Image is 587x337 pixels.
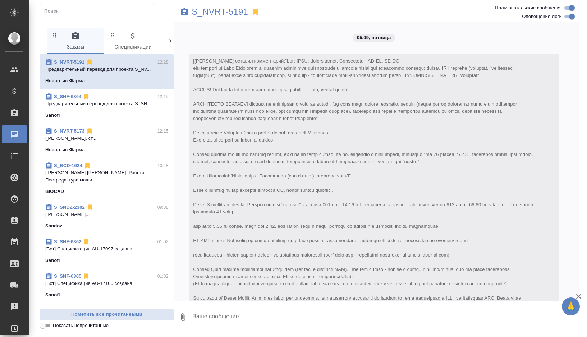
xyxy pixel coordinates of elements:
[45,146,85,153] p: Новартис Фарма
[45,291,60,299] p: Sanofi
[54,204,85,210] a: S_SNDZ-2302
[157,273,169,280] p: 01:02
[54,128,84,134] a: S_NVRT-5173
[562,297,580,315] button: 🙏
[51,32,100,51] span: Заказы
[40,123,174,158] div: S_NVRT-517312:15[[PERSON_NAME]. ст...Новартис Фарма
[86,128,93,135] svg: Отписаться
[54,163,82,168] a: S_BCD-1624
[40,158,174,199] div: S_BCD-162410:48[[PERSON_NAME] [PERSON_NAME]] Работа Постредактура маши...BIOCAD
[45,112,60,119] p: Sanofi
[54,308,81,313] a: S_SNF-6861
[45,211,168,218] p: [[PERSON_NAME]...
[40,234,174,268] div: S_SNF-686201:02[Бот] Спецификация AU-17097 созданаSanofi
[495,4,562,11] span: Пользовательские сообщения
[53,322,109,329] span: Показать непрочитанные
[157,162,169,169] p: 10:48
[45,169,168,184] p: [[PERSON_NAME] [PERSON_NAME]] Работа Постредактура маши...
[86,204,93,211] svg: Отписаться
[83,273,90,280] svg: Отписаться
[45,100,168,107] p: Предварительный перевод для проекта S_SN...
[83,238,90,245] svg: Отписаться
[157,59,169,66] p: 12:28
[40,54,174,89] div: S_NVRT-519112:28Предварительный перевод для проекта S_NV...Новартис Фарма
[45,135,168,142] p: [[PERSON_NAME]. ст...
[45,66,168,73] p: Предварительный перевод для проекта S_NV...
[40,89,174,123] div: S_SNF-686412:15Предварительный перевод для проекта S_SN...Sanofi
[157,93,169,100] p: 12:15
[157,128,169,135] p: 12:15
[45,188,64,195] p: BIOCAD
[54,273,81,279] a: S_SNF-6865
[44,6,154,16] input: Поиск
[109,32,157,51] span: Спецификации
[45,222,62,230] p: Sandoz
[192,8,248,15] a: S_NVRT-5191
[565,299,577,314] span: 🙏
[54,239,81,244] a: S_SNF-6862
[45,257,60,264] p: Sanofi
[43,310,170,319] span: Пометить все прочитанными
[83,307,90,314] svg: Отписаться
[84,162,91,169] svg: Отписаться
[40,199,174,234] div: S_SNDZ-230209:38[[PERSON_NAME]...Sandoz
[54,94,81,99] a: S_SNF-6864
[45,280,168,287] p: [Бот] Спецификация AU-17100 создана
[157,238,169,245] p: 01:02
[54,59,84,65] a: S_NVRT-5191
[166,32,215,51] span: Клиенты
[51,32,58,38] svg: Зажми и перетащи, чтобы поменять порядок вкладок
[45,245,168,253] p: [Бот] Спецификация AU-17097 создана
[357,34,391,41] p: 05.09, пятница
[83,93,90,100] svg: Отписаться
[157,307,169,314] p: 01:02
[157,204,169,211] p: 09:38
[40,308,174,321] button: Пометить все прочитанными
[45,77,85,84] p: Новартис Фарма
[40,268,174,303] div: S_SNF-686501:02[Бот] Спецификация AU-17100 созданаSanofi
[166,32,173,38] svg: Зажми и перетащи, чтобы поменять порядок вкладок
[522,13,562,20] span: Оповещения-логи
